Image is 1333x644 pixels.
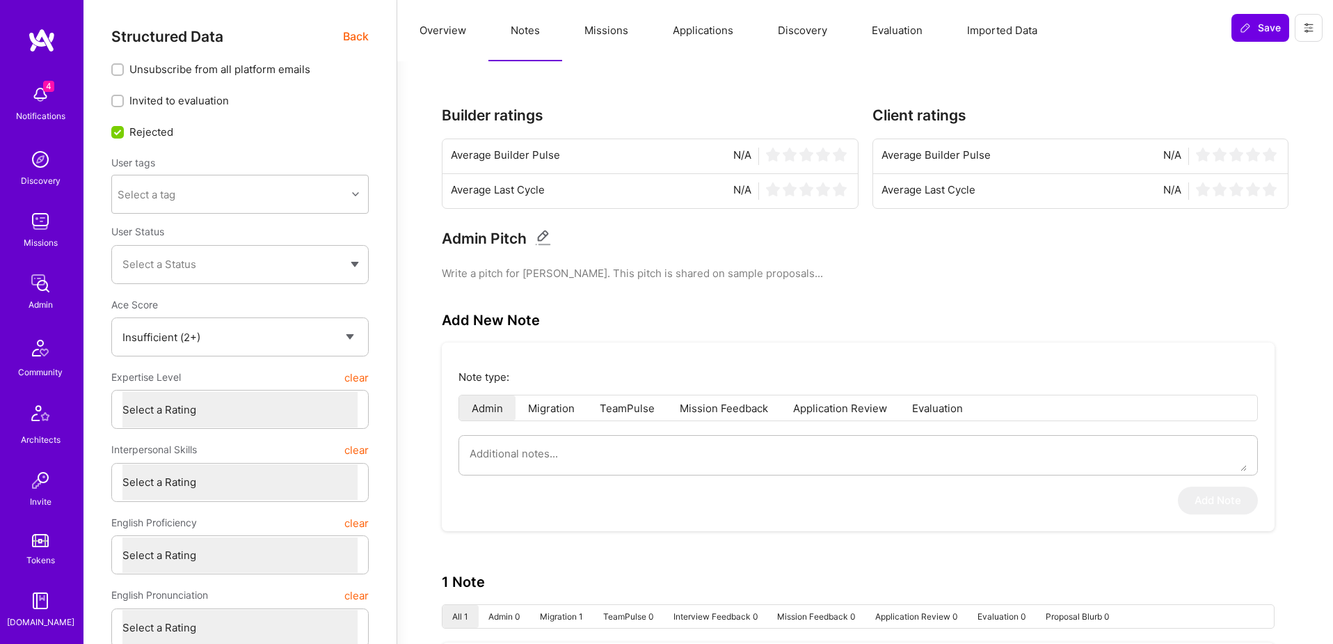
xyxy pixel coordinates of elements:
span: Structured Data [111,28,223,45]
li: Proposal Blurb 0 [1035,605,1119,628]
img: star [1229,182,1243,196]
img: star [1229,148,1243,162]
img: star [1213,182,1227,196]
span: Invited to evaluation [129,93,229,108]
div: [DOMAIN_NAME] [7,615,74,629]
h3: Client ratings [872,107,1289,124]
img: star [799,148,813,162]
img: star [1213,148,1227,162]
span: Unsubscribe from all platform emails [129,62,310,77]
img: star [816,182,830,196]
div: Notifications [16,109,65,123]
p: Note type: [458,370,1258,384]
li: Admin [459,395,516,421]
span: Average Builder Pulse [451,148,560,165]
span: Back [343,28,369,45]
li: Mission Feedback 0 [767,605,865,628]
span: Rejected [129,125,173,139]
li: Migration 1 [530,605,593,628]
li: Evaluation 0 [967,605,1035,628]
img: star [833,148,847,162]
div: Missions [24,235,58,250]
img: star [1263,182,1277,196]
img: star [833,182,847,196]
img: bell [26,81,54,109]
div: Community [18,365,63,379]
img: discovery [26,146,54,173]
li: TeamPulse [587,395,667,421]
h3: Builder ratings [442,107,859,124]
img: star [783,148,797,162]
img: teamwork [26,207,54,235]
h3: Admin Pitch [442,230,527,247]
span: N/A [1163,182,1181,200]
img: caret [351,262,359,267]
img: tokens [32,534,49,547]
div: Select a tag [118,187,175,202]
img: star [1263,148,1277,162]
i: icon Chevron [352,191,359,198]
img: guide book [26,587,54,615]
span: Average Last Cycle [881,182,975,200]
span: Expertise Level [111,365,181,390]
span: Average Builder Pulse [881,148,991,165]
button: clear [344,583,369,608]
img: star [766,182,780,196]
h3: Add New Note [442,312,540,329]
button: clear [344,365,369,390]
li: Application Review [781,395,900,421]
img: star [816,148,830,162]
img: star [766,148,780,162]
img: admin teamwork [26,269,54,297]
img: star [1246,182,1260,196]
span: N/A [1163,148,1181,165]
span: N/A [733,148,751,165]
li: Mission Feedback [667,395,781,421]
li: TeamPulse 0 [593,605,663,628]
li: Evaluation [900,395,975,421]
img: star [799,182,813,196]
img: Invite [26,466,54,494]
span: Ace Score [111,299,158,311]
button: clear [344,510,369,535]
img: logo [28,28,56,53]
span: 4 [43,81,54,92]
label: User tags [111,156,155,169]
pre: Write a pitch for [PERSON_NAME]. This pitch is shared on sample proposals... [442,266,1288,281]
span: Save [1240,21,1281,35]
div: Tokens [26,553,55,567]
span: Average Last Cycle [451,182,545,200]
li: All 1 [442,605,479,628]
img: star [1196,148,1210,162]
button: clear [344,437,369,462]
div: Architects [21,432,61,447]
span: English Proficiency [111,510,197,535]
span: Interpersonal Skills [111,437,197,462]
span: User Status [111,226,164,237]
span: Select a Status [122,258,196,271]
div: Invite [30,494,51,509]
span: N/A [733,182,751,200]
li: Application Review 0 [865,605,968,628]
i: Edit [535,230,551,246]
li: Interview Feedback 0 [663,605,767,628]
button: Save [1231,14,1289,42]
img: star [1196,182,1210,196]
img: star [783,182,797,196]
img: Architects [24,399,57,432]
button: Add Note [1178,487,1258,515]
li: Migration [516,395,587,421]
div: Admin [29,297,53,312]
li: Admin 0 [479,605,530,628]
span: English Pronunciation [111,583,208,608]
div: Discovery [21,173,61,188]
h3: 1 Note [442,574,485,590]
img: Community [24,331,57,365]
img: star [1246,148,1260,162]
